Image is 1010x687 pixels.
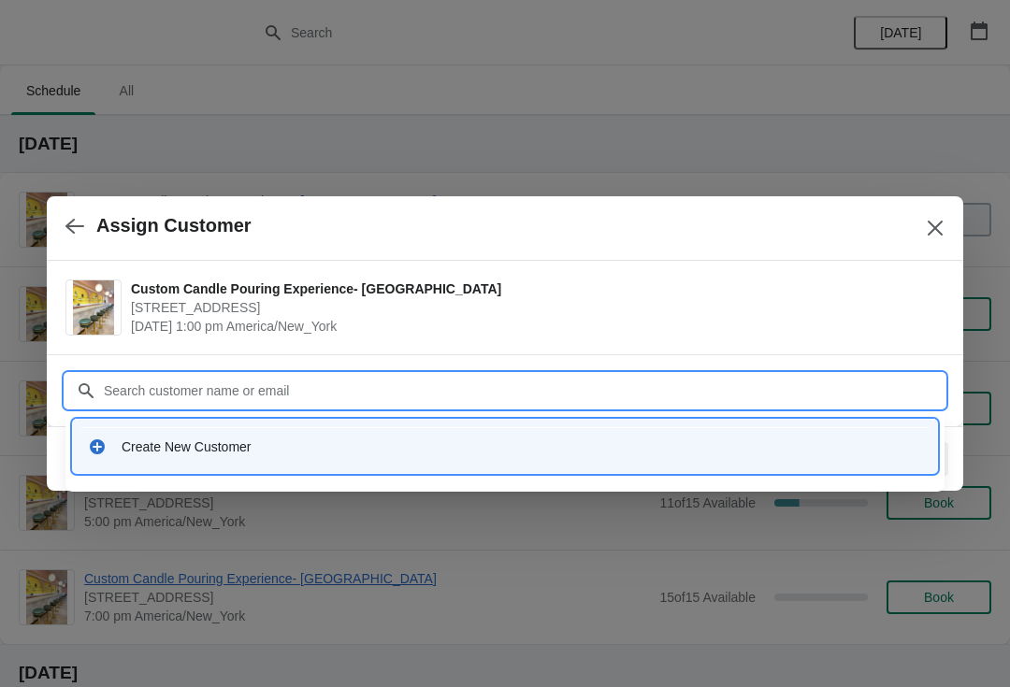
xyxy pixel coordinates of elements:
[131,298,935,317] span: [STREET_ADDRESS]
[103,374,945,408] input: Search customer name or email
[131,279,935,298] span: Custom Candle Pouring Experience- [GEOGRAPHIC_DATA]
[96,215,252,236] h2: Assign Customer
[918,211,952,245] button: Close
[73,280,114,335] img: Custom Candle Pouring Experience- Delray Beach | 415 East Atlantic Avenue, Delray Beach, FL, USA ...
[122,437,922,456] div: Create New Customer
[131,317,935,336] span: [DATE] 1:00 pm America/New_York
